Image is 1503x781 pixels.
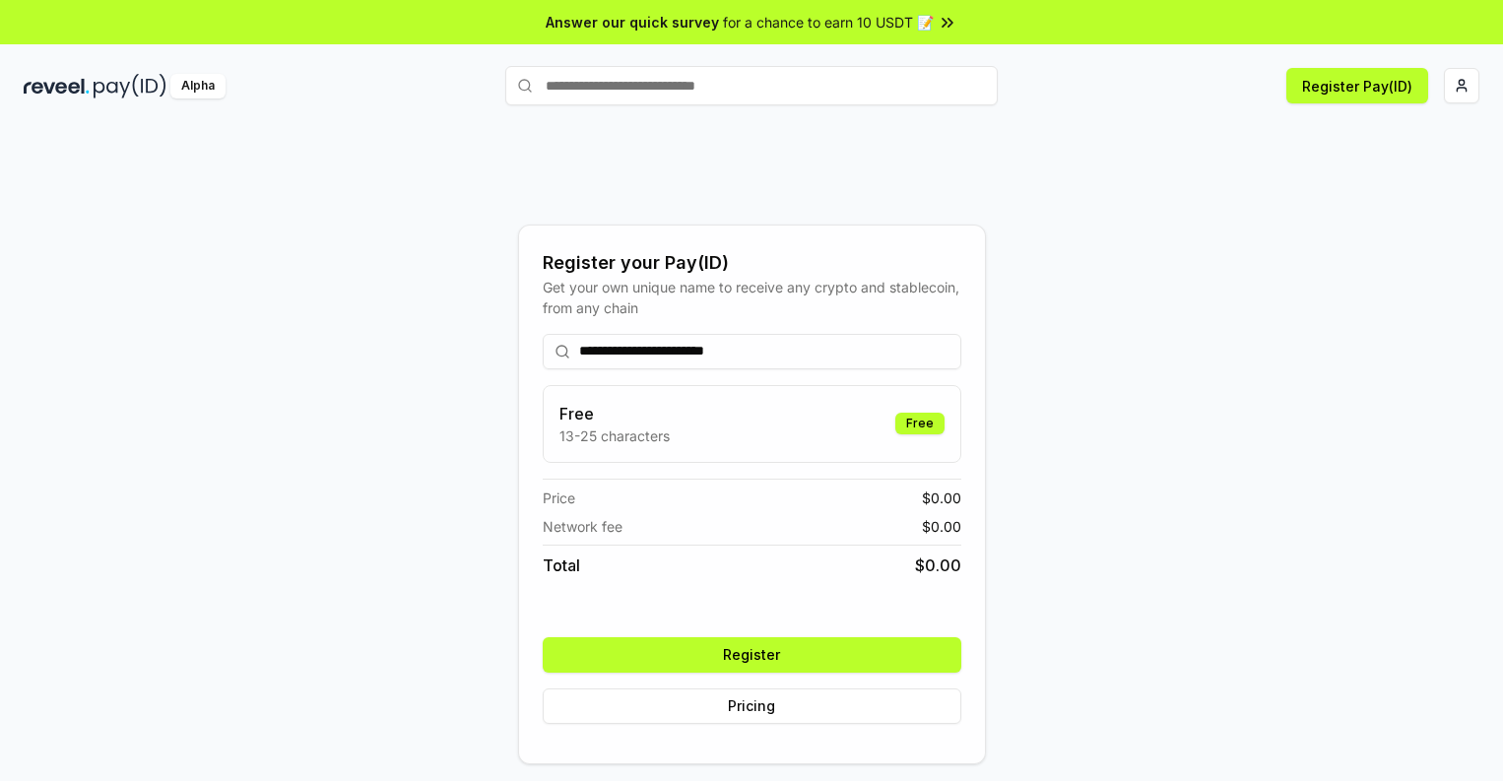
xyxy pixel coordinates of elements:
[170,74,226,98] div: Alpha
[543,249,961,277] div: Register your Pay(ID)
[543,688,961,724] button: Pricing
[543,277,961,318] div: Get your own unique name to receive any crypto and stablecoin, from any chain
[1286,68,1428,103] button: Register Pay(ID)
[24,74,90,98] img: reveel_dark
[915,553,961,577] span: $ 0.00
[543,553,580,577] span: Total
[543,516,622,537] span: Network fee
[723,12,934,33] span: for a chance to earn 10 USDT 📝
[559,425,670,446] p: 13-25 characters
[543,637,961,673] button: Register
[94,74,166,98] img: pay_id
[895,413,945,434] div: Free
[922,488,961,508] span: $ 0.00
[922,516,961,537] span: $ 0.00
[546,12,719,33] span: Answer our quick survey
[559,402,670,425] h3: Free
[543,488,575,508] span: Price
